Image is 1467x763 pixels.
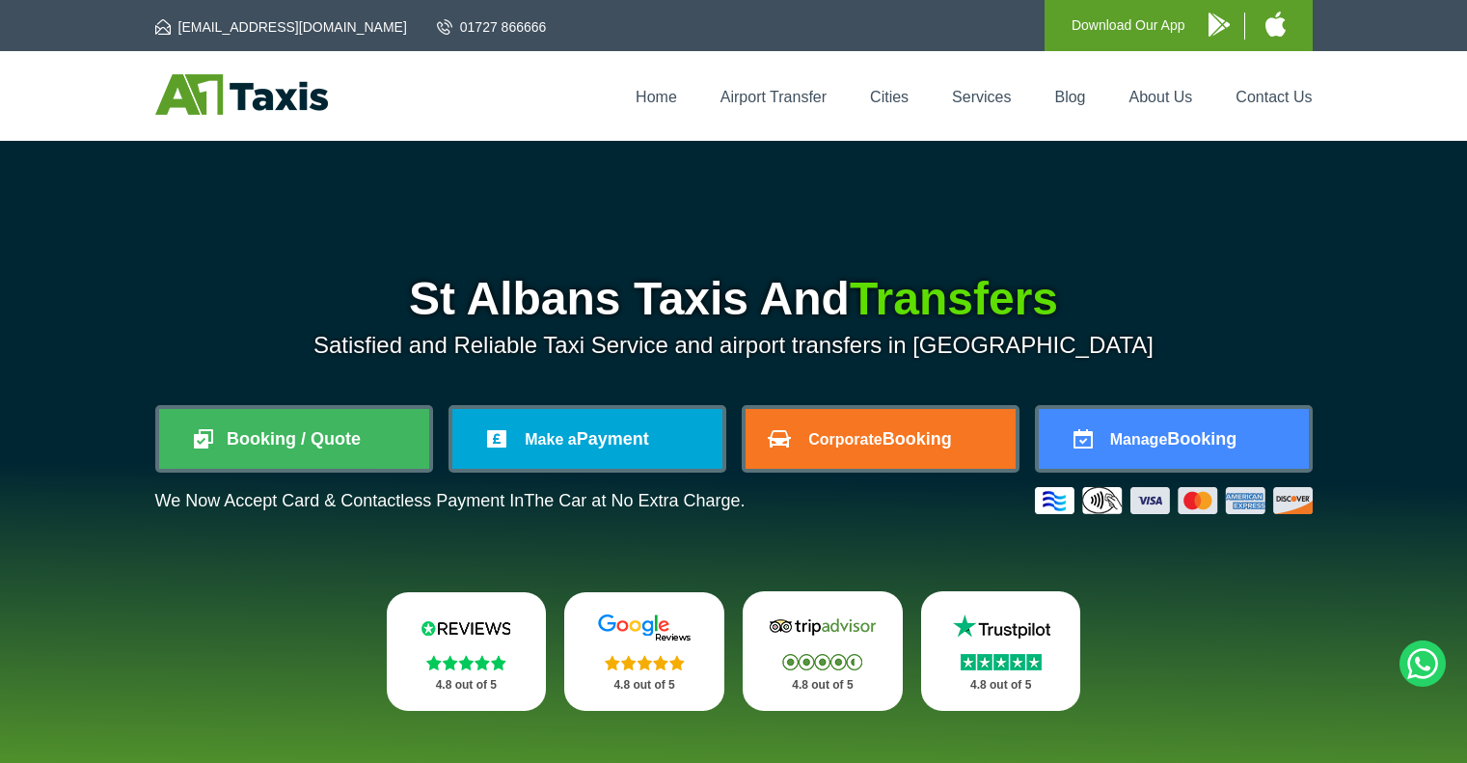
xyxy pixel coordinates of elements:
[1129,89,1193,105] a: About Us
[426,655,506,670] img: Stars
[942,673,1060,697] p: 4.8 out of 5
[720,89,827,105] a: Airport Transfer
[452,409,722,469] a: Make aPayment
[437,17,547,37] a: 01727 866666
[961,654,1042,670] img: Stars
[782,654,862,670] img: Stars
[764,673,882,697] p: 4.8 out of 5
[1209,13,1230,37] img: A1 Taxis Android App
[952,89,1011,105] a: Services
[1039,409,1309,469] a: ManageBooking
[943,613,1059,641] img: Trustpilot
[746,409,1016,469] a: CorporateBooking
[1054,89,1085,105] a: Blog
[1110,431,1168,448] span: Manage
[524,491,745,510] span: The Car at No Extra Charge.
[850,273,1058,324] span: Transfers
[155,491,746,511] p: We Now Accept Card & Contactless Payment In
[1265,12,1286,37] img: A1 Taxis iPhone App
[159,409,429,469] a: Booking / Quote
[155,332,1313,359] p: Satisfied and Reliable Taxi Service and airport transfers in [GEOGRAPHIC_DATA]
[564,592,724,711] a: Google Stars 4.8 out of 5
[636,89,677,105] a: Home
[605,655,685,670] img: Stars
[765,613,881,641] img: Tripadvisor
[155,276,1313,322] h1: St Albans Taxis And
[1035,487,1313,514] img: Credit And Debit Cards
[870,89,909,105] a: Cities
[808,431,882,448] span: Corporate
[387,592,547,711] a: Reviews.io Stars 4.8 out of 5
[586,613,702,642] img: Google
[525,431,576,448] span: Make a
[155,74,328,115] img: A1 Taxis St Albans LTD
[585,673,703,697] p: 4.8 out of 5
[921,591,1081,711] a: Trustpilot Stars 4.8 out of 5
[1236,89,1312,105] a: Contact Us
[408,673,526,697] p: 4.8 out of 5
[408,613,524,642] img: Reviews.io
[743,591,903,711] a: Tripadvisor Stars 4.8 out of 5
[1072,14,1185,38] p: Download Our App
[155,17,407,37] a: [EMAIL_ADDRESS][DOMAIN_NAME]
